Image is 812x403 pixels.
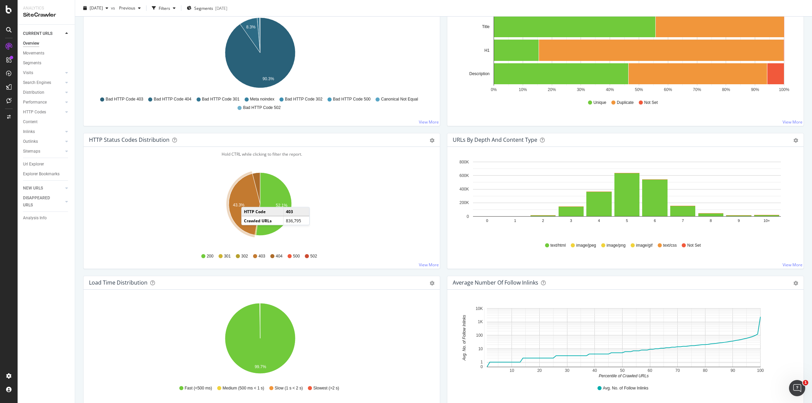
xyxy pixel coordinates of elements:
[185,385,212,391] span: Fast (<500 ms)
[644,100,658,106] span: Not Set
[333,96,370,102] span: Bad HTTP Code 500
[453,300,795,379] div: A chart.
[23,215,47,222] div: Analysis Info
[635,87,643,92] text: 50%
[284,207,309,216] td: 403
[23,128,35,135] div: Inlinks
[453,136,537,143] div: URLs by Depth and Content Type
[577,87,585,92] text: 30%
[23,89,63,96] a: Distribution
[453,15,795,93] svg: A chart.
[23,30,63,37] a: CURRENT URLS
[223,385,264,391] span: Medium (500 ms < 1 s)
[23,161,70,168] a: Url Explorer
[453,158,795,236] div: A chart.
[263,76,274,81] text: 90.3%
[154,96,191,102] span: Bad HTTP Code 404
[789,380,805,396] iframe: Intercom live chat
[484,48,490,53] text: H1
[570,219,572,223] text: 3
[23,30,52,37] div: CURRENT URLS
[675,368,680,373] text: 70
[250,96,274,102] span: Meta noindex
[565,368,570,373] text: 30
[430,281,434,286] div: gear
[779,87,789,92] text: 100%
[23,195,57,209] div: DISAPPEARED URLS
[664,87,672,92] text: 60%
[215,5,227,11] div: [DATE]
[276,253,283,259] span: 404
[550,243,566,248] span: text/html
[738,219,740,223] text: 9
[593,100,606,106] span: Unique
[381,96,418,102] span: Canonical Not Equal
[548,87,556,92] text: 20%
[486,219,488,223] text: 0
[537,368,542,373] text: 20
[23,99,47,106] div: Performance
[576,243,596,248] span: image/jpeg
[462,315,467,361] text: Avg. No. of Follow Inlinks
[453,279,538,286] div: Average Number of Follow Inlinks
[467,214,469,219] text: 0
[276,203,287,208] text: 52.1%
[469,71,490,76] text: Description
[478,319,483,324] text: 1K
[459,160,469,164] text: 800K
[23,161,44,168] div: Url Explorer
[459,187,469,192] text: 400K
[459,200,469,205] text: 200K
[476,333,483,338] text: 100
[106,96,143,102] span: Bad HTTP Code 403
[207,253,213,259] span: 200
[242,216,284,225] td: Crawled URLs
[592,368,597,373] text: 40
[803,380,808,385] span: 1
[23,138,38,145] div: Outlinks
[89,300,431,379] svg: A chart.
[89,15,431,93] svg: A chart.
[293,253,300,259] span: 500
[89,136,170,143] div: HTTP Status Codes Distribution
[757,368,764,373] text: 100
[23,60,41,67] div: Segments
[654,219,656,223] text: 6
[793,138,798,143] div: gear
[23,99,63,106] a: Performance
[648,368,652,373] text: 60
[793,281,798,286] div: gear
[730,368,735,373] text: 90
[184,3,230,14] button: Segments[DATE]
[542,219,544,223] text: 2
[81,3,111,14] button: [DATE]
[519,87,527,92] text: 10%
[310,253,317,259] span: 502
[23,40,70,47] a: Overview
[663,243,677,248] span: text/css
[275,385,303,391] span: Slow (1 s < 2 s)
[23,69,33,76] div: Visits
[482,24,490,29] text: Title
[111,5,116,11] span: vs
[23,185,63,192] a: NEW URLS
[459,173,469,178] text: 600K
[23,89,44,96] div: Distribution
[202,96,240,102] span: Bad HTTP Code 301
[419,262,439,268] a: View More
[23,40,39,47] div: Overview
[478,346,483,351] text: 10
[23,118,70,126] a: Content
[783,262,803,268] a: View More
[23,60,70,67] a: Segments
[764,219,770,223] text: 10+
[23,5,69,11] div: Analytics
[255,364,266,369] text: 99.7%
[159,5,170,11] div: Filters
[241,253,248,259] span: 302
[149,3,178,14] button: Filters
[617,100,634,106] span: Duplicate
